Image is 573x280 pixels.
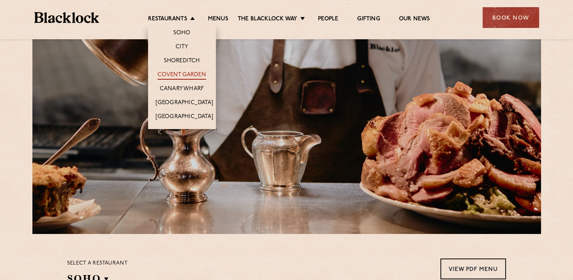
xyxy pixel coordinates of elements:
a: The Blacklock Way [238,15,297,24]
a: Restaurants [148,15,187,24]
a: Menus [208,15,228,24]
a: Covent Garden [157,71,206,80]
img: BL_Textured_Logo-footer-cropped.svg [34,12,99,23]
a: Canary Wharf [160,85,204,94]
a: Soho [173,29,191,38]
a: People [318,15,338,24]
p: Select a restaurant [67,258,128,268]
a: Our News [399,15,430,24]
div: Book Now [483,7,539,28]
a: City [176,43,188,52]
a: [GEOGRAPHIC_DATA] [156,113,213,122]
a: Gifting [357,15,380,24]
a: Shoreditch [164,57,200,66]
a: [GEOGRAPHIC_DATA] [156,99,213,108]
a: View PDF Menu [440,258,506,279]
